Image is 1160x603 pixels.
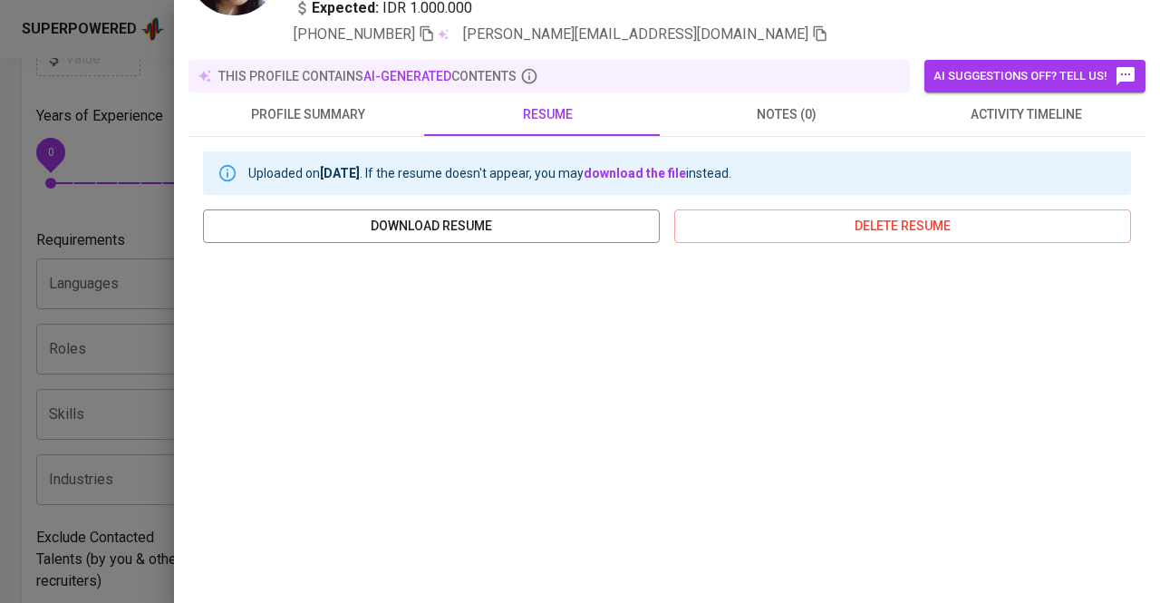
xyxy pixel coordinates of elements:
button: download resume [203,209,660,243]
button: AI suggestions off? Tell us! [924,60,1145,92]
span: profile summary [199,103,417,126]
b: [DATE] [320,166,360,180]
span: delete resume [689,215,1116,238]
span: resume [439,103,656,126]
span: [PHONE_NUMBER] [294,25,415,43]
span: notes (0) [678,103,895,126]
span: download resume [217,215,645,238]
span: AI-generated [363,69,451,83]
span: AI suggestions off? Tell us! [933,65,1136,87]
span: [PERSON_NAME][EMAIL_ADDRESS][DOMAIN_NAME] [463,25,808,43]
button: delete resume [674,209,1131,243]
span: activity timeline [917,103,1135,126]
div: Uploaded on . If the resume doesn't appear, you may instead. [248,157,731,190]
a: download the file [584,166,686,180]
p: this profile contains contents [218,67,517,85]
